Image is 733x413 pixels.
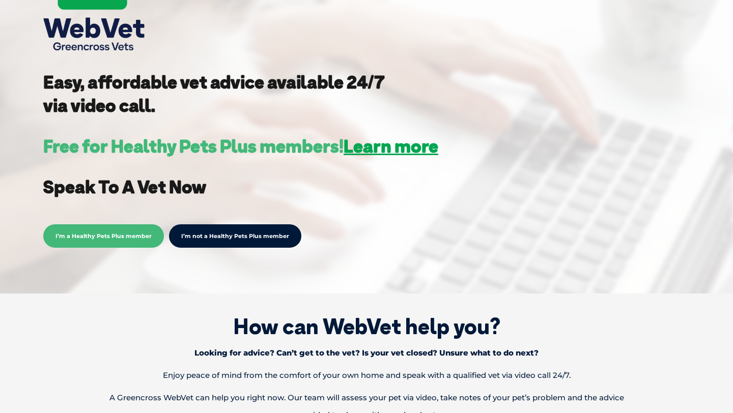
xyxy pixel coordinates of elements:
a: Learn more [344,135,438,157]
span: I’m a Healthy Pets Plus member [43,224,164,248]
p: Enjoy peace of mind from the comfort of your own home and speak with a qualified vet via video ca... [86,367,647,384]
h3: Free for Healthy Pets Plus members! [43,137,438,155]
strong: Easy, affordable vet advice available 24/7 via video call. [43,71,385,116]
a: I’m not a Healthy Pets Plus member [169,224,301,248]
h1: How can WebVet help you? [15,314,718,339]
p: Looking for advice? Can’t get to the vet? Is your vet closed? Unsure what to do next? [86,344,647,362]
a: I’m a Healthy Pets Plus member [43,231,164,240]
strong: Speak To A Vet Now [43,175,206,198]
